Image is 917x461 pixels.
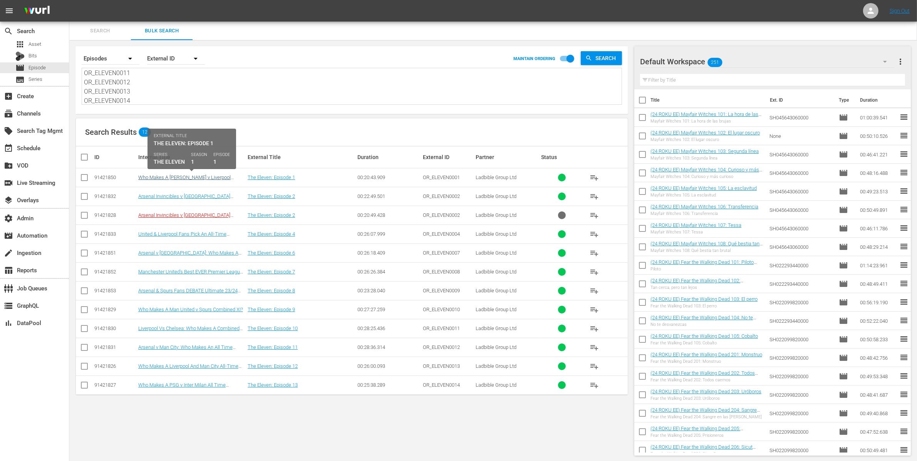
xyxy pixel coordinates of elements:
span: reorder [899,242,909,251]
a: The Eleven: Episode 9 [248,307,295,312]
span: Ladbible Group Ltd [476,382,516,388]
span: Bulk Search [136,27,188,35]
td: 00:50:49.891 [857,201,899,219]
a: (24 ROKU EE) Mayfair Witches 107: Tessa [650,222,741,228]
td: 00:50:49.481 [857,441,899,459]
span: Schedule [4,144,13,153]
span: OR_ELEVEN0010 [423,307,460,312]
a: Arsenal & Spurs Fans DEBATE Ultimate 23/24 Team [138,288,241,299]
div: 91421850 [94,174,136,180]
td: SH045643060000 [766,145,836,164]
div: 91421832 [94,193,136,199]
a: The Eleven: Episode 7 [248,269,295,275]
span: Ladbible Group Ltd [476,212,516,218]
span: Episode [839,353,848,362]
th: Ext. ID [765,89,834,111]
span: DataPool [4,319,13,328]
span: reorder [899,297,909,307]
a: Sign Out [890,8,910,14]
div: 00:20:49.428 [357,212,421,218]
div: 91421830 [94,325,136,331]
div: Mayfair Witches 102: El lugar oscuro [650,137,760,142]
span: Search [74,27,126,35]
span: OR_ELEVEN0009 [423,288,460,293]
span: Ladbible Group Ltd [476,269,516,275]
a: Manchester United's Best EVER Premier League Team Decided [138,269,243,280]
div: Mayfair Witches 103: Segunda línea [650,156,759,161]
span: Episode [839,390,848,399]
div: Fear the Walking Dead 204: Sangre en las [PERSON_NAME] [650,414,763,419]
span: reorder [899,279,909,288]
a: The Eleven: Episode 8 [248,288,295,293]
th: Type [834,89,855,111]
div: Fear the Walking Dead 103: El perro [650,303,758,308]
div: Fear the Walking Dead 202: Todos caemos [650,377,763,382]
a: Arsenal Invincibles v [GEOGRAPHIC_DATA] United 2008: Who Makes Combined Team? [138,212,233,224]
span: VOD [4,161,13,170]
a: (24 ROKU EE) Mayfair Witches 105: La esclavitud [650,185,757,191]
a: (24 ROKU EE) Fear the Walking Dead 203: Uróboros [650,389,761,394]
span: OR_ELEVEN0001 [423,174,460,180]
button: playlist_add [585,168,604,187]
span: Episode [839,131,848,141]
a: (24 ROKU EE) Fear the Walking Dead 205: Prisioneros [650,426,743,437]
button: more_vert [896,52,905,71]
span: playlist_add [590,230,599,239]
span: reorder [899,223,909,233]
span: playlist_add [590,286,599,295]
td: SH045643060000 [766,238,836,256]
span: menu [5,6,14,15]
span: OR_ELEVEN0008 [423,269,460,275]
span: Episode [839,279,848,288]
span: Episode [839,205,848,215]
a: (24 ROKU EE) Mayfair Witches 103: Segunda línea [650,148,759,154]
div: 00:26:00.093 [357,363,421,369]
div: 00:27:27.259 [357,307,421,312]
span: Episode [839,446,848,455]
div: 00:26:07.999 [357,231,421,237]
div: 91421828 [94,212,136,218]
div: External Title [248,154,355,160]
span: OR_ELEVEN0002 [423,193,460,199]
button: playlist_add [585,338,604,357]
span: Episode [839,242,848,251]
span: Ladbible Group Ltd [476,288,516,293]
span: Series [28,75,42,83]
div: Tan cerca, pero tan lejos [650,285,763,290]
span: Asset [15,40,25,49]
span: Asset [28,40,41,48]
span: Episode [839,261,848,270]
a: Who Makes A [PERSON_NAME] v Liverpool Combined Squad? [138,174,234,186]
a: The Eleven: Episode 11 [248,344,298,350]
span: GraphQL [4,301,13,310]
span: reorder [899,408,909,417]
span: more_vert [896,57,905,66]
div: Default Workspace [640,51,894,72]
div: 91421831 [94,344,136,350]
div: Mayfair Witches 101: La hora de las brujas [650,119,763,124]
span: Ladbible Group Ltd [476,307,516,312]
a: United & Liverpool Fans Pick An All-Time Combined Team (Ft. [GEOGRAPHIC_DATA]) [138,231,232,243]
td: 00:49:53.348 [857,367,899,386]
div: Bits [15,52,25,61]
span: playlist_add [590,192,599,201]
div: 00:22:49.501 [357,193,421,199]
div: External ID [147,48,205,69]
span: Ladbible Group Ltd [476,193,516,199]
div: Duration [357,154,421,160]
button: playlist_add [585,263,604,281]
div: Partner [476,154,539,160]
a: (24 ROKU EE) Fear the Walking Dead 201: Monstruo [650,352,762,357]
img: ans4CAIJ8jUAAAAAAAAAAAAAAAAAAAAAAAAgQb4GAAAAAAAAAAAAAAAAAAAAAAAAJMjXAAAAAAAAAAAAAAAAAAAAAAAAgAT5G... [18,2,55,20]
td: 00:52:22.040 [857,312,899,330]
button: playlist_add [585,282,604,300]
span: Ladbible Group Ltd [476,363,516,369]
span: Live Streaming [4,178,13,188]
th: Title [650,89,765,111]
div: Fear the Walking Dead 206: Sicut Cervus [650,451,763,456]
td: SH022099820000 [766,330,836,349]
button: playlist_add [585,225,604,243]
span: Episode [839,224,848,233]
div: 00:20:43.909 [357,174,421,180]
span: reorder [899,334,909,344]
